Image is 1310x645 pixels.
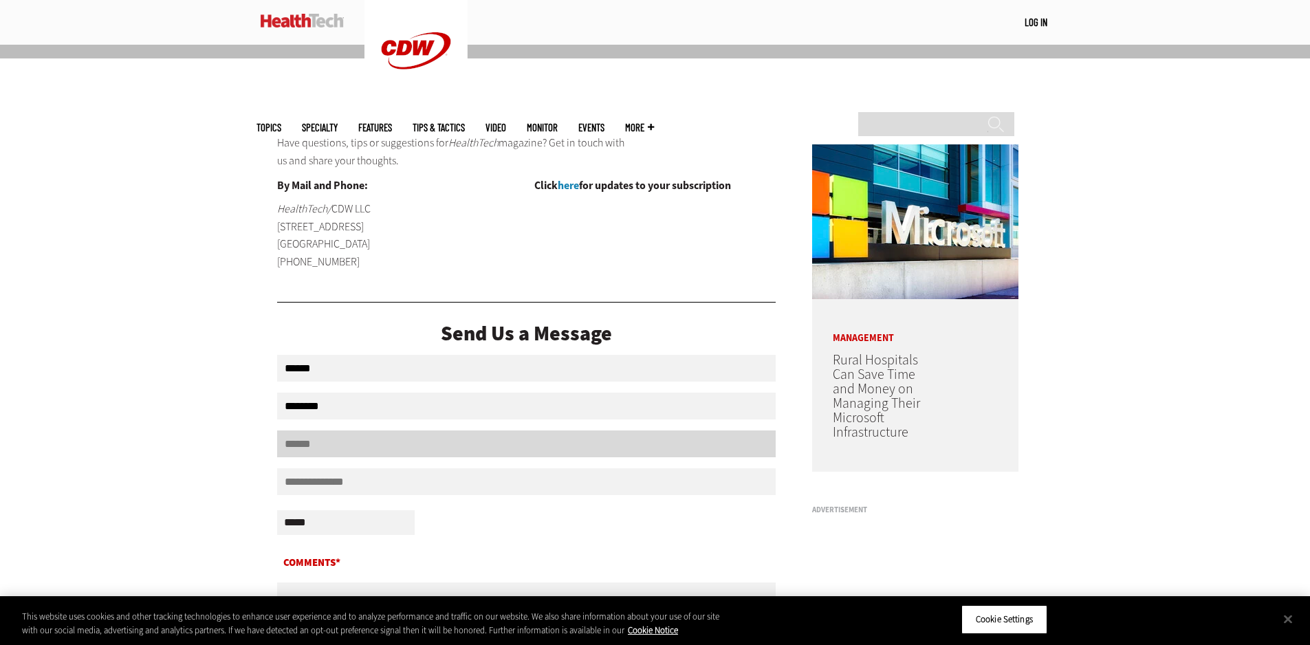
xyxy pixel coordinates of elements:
[527,122,558,133] a: MonITor
[277,180,518,191] h4: By Mail and Phone:
[628,624,678,636] a: More information about your privacy
[277,201,331,216] em: HealthTech/
[812,313,957,343] p: Management
[1025,16,1047,28] a: Log in
[833,351,920,441] a: Rural Hospitals Can Save Time and Money on Managing Their Microsoft Infrastructure
[364,91,468,105] a: CDW
[812,506,1018,514] h3: Advertisement
[534,180,776,191] h4: Click for updates to your subscription
[1025,15,1047,30] div: User menu
[302,122,338,133] span: Specialty
[277,323,776,344] div: Send Us a Message
[22,610,721,637] div: This website uses cookies and other tracking technologies to enhance user experience and to analy...
[625,122,654,133] span: More
[413,122,465,133] a: Tips & Tactics
[558,178,579,193] a: here
[261,14,344,28] img: Home
[277,200,446,270] p: CDW LLC [STREET_ADDRESS] [GEOGRAPHIC_DATA] [PHONE_NUMBER]
[812,144,1018,299] img: Microsoft building
[1273,604,1303,634] button: Close
[358,122,392,133] a: Features
[256,122,281,133] span: Topics
[578,122,604,133] a: Events
[277,554,776,576] label: Comments*
[961,605,1047,634] button: Cookie Settings
[277,134,626,169] p: Have questions, tips or suggestions for magazine? Get in touch with us and share your thoughts.
[485,122,506,133] a: Video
